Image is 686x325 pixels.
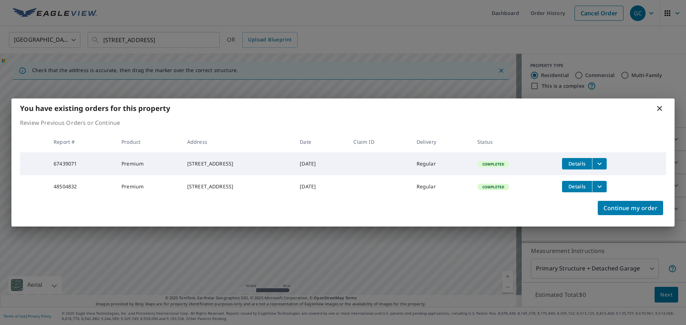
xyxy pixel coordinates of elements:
td: 67439071 [48,152,116,175]
th: Address [182,131,294,152]
span: Completed [478,162,508,167]
button: Continue my order [598,201,663,215]
th: Product [116,131,182,152]
div: [STREET_ADDRESS] [187,183,288,190]
td: [DATE] [294,175,348,198]
span: Continue my order [603,203,657,213]
th: Date [294,131,348,152]
p: Review Previous Orders or Continue [20,118,666,127]
button: detailsBtn-67439071 [562,158,592,169]
span: Details [566,183,588,190]
td: Regular [411,175,472,198]
span: Details [566,160,588,167]
td: Regular [411,152,472,175]
button: detailsBtn-48504832 [562,181,592,192]
td: [DATE] [294,152,348,175]
td: 48504832 [48,175,116,198]
b: You have existing orders for this property [20,103,170,113]
th: Status [472,131,556,152]
div: [STREET_ADDRESS] [187,160,288,167]
td: Premium [116,175,182,198]
th: Claim ID [348,131,411,152]
button: filesDropdownBtn-67439071 [592,158,607,169]
th: Delivery [411,131,472,152]
td: Premium [116,152,182,175]
span: Completed [478,184,508,189]
th: Report # [48,131,116,152]
button: filesDropdownBtn-48504832 [592,181,607,192]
